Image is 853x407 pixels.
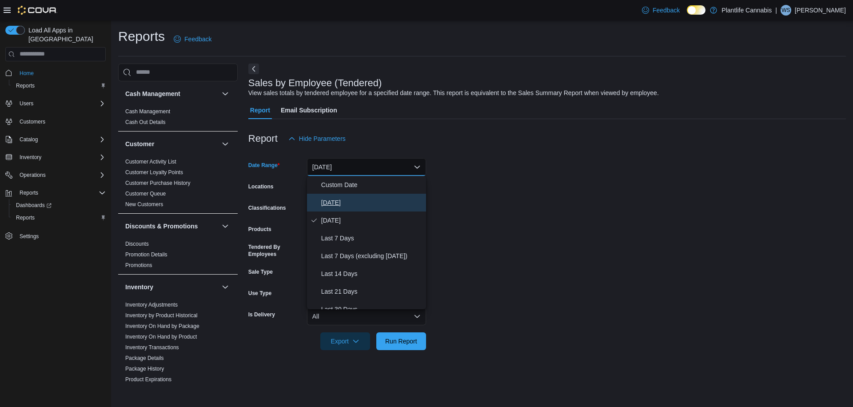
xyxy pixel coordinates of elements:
[125,89,180,98] h3: Cash Management
[638,1,683,19] a: Feedback
[125,301,178,308] span: Inventory Adjustments
[248,162,280,169] label: Date Range
[2,97,109,110] button: Users
[9,80,109,92] button: Reports
[653,6,680,15] span: Feedback
[125,333,197,340] span: Inventory On Hand by Product
[248,290,271,297] label: Use Type
[125,283,153,291] h3: Inventory
[125,169,183,176] span: Customer Loyalty Points
[125,201,163,208] span: New Customers
[125,119,166,126] span: Cash Out Details
[285,130,349,148] button: Hide Parameters
[25,26,106,44] span: Load All Apps in [GEOGRAPHIC_DATA]
[220,282,231,292] button: Inventory
[12,200,106,211] span: Dashboards
[125,241,149,247] a: Discounts
[125,159,176,165] a: Customer Activity List
[125,222,198,231] h3: Discounts & Promotions
[321,233,423,243] span: Last 7 Days
[125,89,218,98] button: Cash Management
[125,169,183,176] a: Customer Loyalty Points
[125,251,167,258] span: Promotion Details
[248,88,659,98] div: View sales totals by tendered employee for a specified date range. This report is equivalent to t...
[321,180,423,190] span: Custom Date
[20,136,38,143] span: Catalog
[12,212,38,223] a: Reports
[20,154,41,161] span: Inventory
[20,172,46,179] span: Operations
[16,188,42,198] button: Reports
[376,332,426,350] button: Run Report
[20,233,39,240] span: Settings
[248,78,382,88] h3: Sales by Employee (Tendered)
[248,243,303,258] label: Tendered By Employees
[125,119,166,125] a: Cash Out Details
[307,176,426,309] div: Select listbox
[326,332,365,350] span: Export
[248,226,271,233] label: Products
[16,134,106,145] span: Catalog
[16,82,35,89] span: Reports
[20,70,34,77] span: Home
[320,332,370,350] button: Export
[125,158,176,165] span: Customer Activity List
[125,180,191,187] span: Customer Purchase History
[125,283,218,291] button: Inventory
[16,98,37,109] button: Users
[125,108,170,115] a: Cash Management
[125,190,166,197] span: Customer Queue
[795,5,846,16] p: [PERSON_NAME]
[18,6,57,15] img: Cova
[385,337,417,346] span: Run Report
[248,311,275,318] label: Is Delivery
[12,212,106,223] span: Reports
[16,152,106,163] span: Inventory
[184,35,211,44] span: Feedback
[118,106,238,131] div: Cash Management
[125,191,166,197] a: Customer Queue
[125,323,199,329] a: Inventory On Hand by Package
[125,140,154,148] h3: Customer
[321,268,423,279] span: Last 14 Days
[9,199,109,211] a: Dashboards
[2,67,109,80] button: Home
[12,80,106,91] span: Reports
[5,63,106,266] nav: Complex example
[125,222,218,231] button: Discounts & Promotions
[125,240,149,247] span: Discounts
[248,204,286,211] label: Classifications
[125,323,199,330] span: Inventory On Hand by Package
[248,183,274,190] label: Locations
[281,101,337,119] span: Email Subscription
[118,239,238,274] div: Discounts & Promotions
[2,229,109,242] button: Settings
[2,151,109,164] button: Inventory
[2,133,109,146] button: Catalog
[307,307,426,325] button: All
[16,116,49,127] a: Customers
[321,197,423,208] span: [DATE]
[125,140,218,148] button: Customer
[125,334,197,340] a: Inventory On Hand by Product
[16,230,106,241] span: Settings
[16,170,106,180] span: Operations
[2,187,109,199] button: Reports
[125,365,164,372] span: Package History
[248,268,273,275] label: Sale Type
[125,344,179,351] span: Inventory Transactions
[220,88,231,99] button: Cash Management
[16,68,106,79] span: Home
[125,312,198,319] a: Inventory by Product Historical
[125,355,164,362] span: Package Details
[781,5,790,16] span: WS
[16,134,41,145] button: Catalog
[2,169,109,181] button: Operations
[781,5,791,16] div: Wyatt Seitz
[20,100,33,107] span: Users
[125,180,191,186] a: Customer Purchase History
[118,28,165,45] h1: Reports
[321,251,423,261] span: Last 7 Days (excluding [DATE])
